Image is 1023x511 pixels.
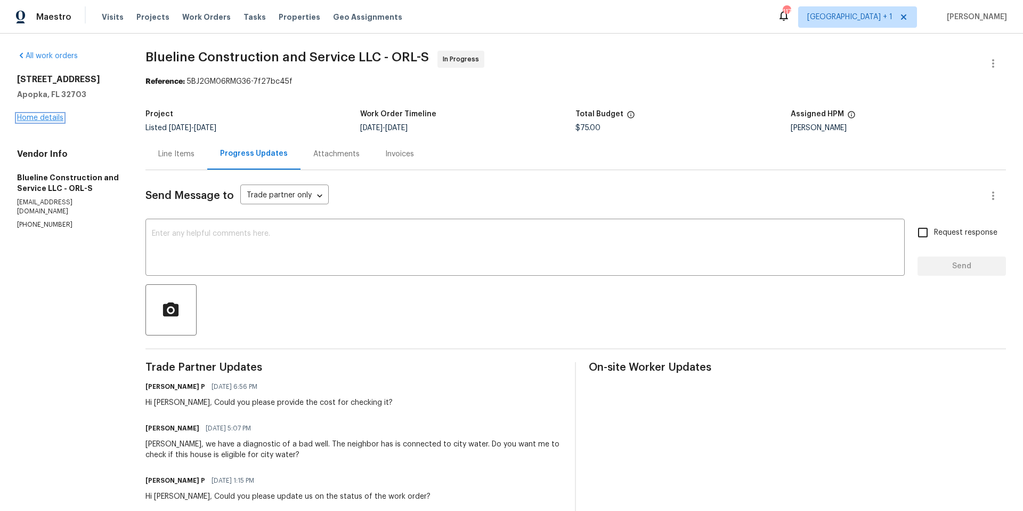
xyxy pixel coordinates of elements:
span: Work Orders [182,12,231,22]
div: Hi [PERSON_NAME], Could you please update us on the status of the work order? [145,491,431,502]
span: [DATE] [169,124,191,132]
span: [GEOGRAPHIC_DATA] + 1 [807,12,892,22]
div: Progress Updates [220,148,288,159]
span: Geo Assignments [333,12,402,22]
div: [PERSON_NAME], we have a diagnostic of a bad well. The neighbor has is connected to city water. D... [145,439,563,460]
span: [DATE] 1:15 PM [212,475,254,486]
div: Attachments [313,149,360,159]
h6: [PERSON_NAME] P [145,475,205,486]
h5: Assigned HPM [791,110,844,118]
span: $75.00 [575,124,600,132]
span: Send Message to [145,190,234,201]
span: Trade Partner Updates [145,362,563,373]
p: [PHONE_NUMBER] [17,220,120,229]
span: Blueline Construction and Service LLC - ORL-S [145,51,429,63]
span: Maestro [36,12,71,22]
div: 5BJ2GM06RMG36-7f27bc45f [145,76,1006,87]
span: Properties [279,12,320,22]
h5: Work Order Timeline [360,110,436,118]
span: [DATE] 5:07 PM [206,423,251,434]
span: - [360,124,408,132]
span: [PERSON_NAME] [943,12,1007,22]
div: Trade partner only [240,187,329,205]
span: The total cost of line items that have been proposed by Opendoor. This sum includes line items th... [627,110,635,124]
p: [EMAIL_ADDRESS][DOMAIN_NAME] [17,198,120,216]
h2: [STREET_ADDRESS] [17,74,120,85]
b: Reference: [145,78,185,85]
span: Listed [145,124,216,132]
span: - [169,124,216,132]
h5: Project [145,110,173,118]
h4: Vendor Info [17,149,120,159]
span: [DATE] [194,124,216,132]
span: Visits [102,12,124,22]
span: [DATE] [385,124,408,132]
span: [DATE] [360,124,383,132]
span: Tasks [243,13,266,21]
span: The hpm assigned to this work order. [847,110,856,124]
h6: [PERSON_NAME] [145,423,199,434]
div: Line Items [158,149,194,159]
span: Request response [934,227,997,238]
h5: Total Budget [575,110,623,118]
h6: [PERSON_NAME] P [145,381,205,392]
div: Invoices [385,149,414,159]
a: Home details [17,114,63,122]
span: In Progress [443,54,483,65]
span: [DATE] 6:56 PM [212,381,257,392]
a: All work orders [17,52,78,60]
span: Projects [136,12,169,22]
div: 117 [783,6,790,17]
h5: Blueline Construction and Service LLC - ORL-S [17,172,120,194]
div: [PERSON_NAME] [791,124,1006,132]
div: Hi [PERSON_NAME], Could you please provide the cost for checking it? [145,397,393,408]
span: On-site Worker Updates [589,362,1006,373]
h5: Apopka, FL 32703 [17,89,120,100]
